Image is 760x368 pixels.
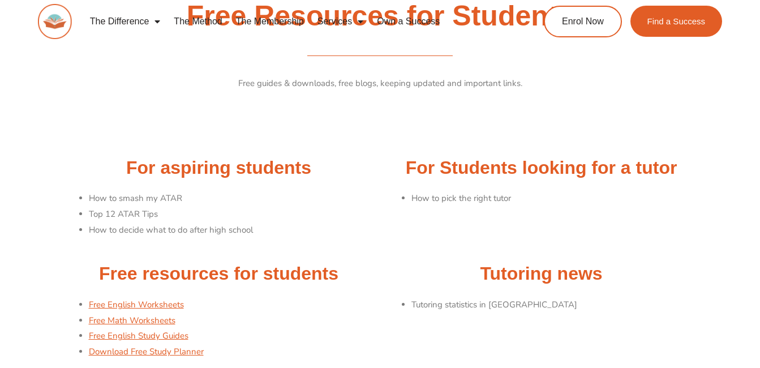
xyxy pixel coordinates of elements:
[311,8,370,35] a: Services
[89,315,175,326] a: Free Math Worksheets
[89,222,375,238] li: How to decide what to do after high school
[229,8,311,35] a: The Membership
[370,8,446,35] a: Own a Success
[411,191,697,207] li: How to pick the right tutor
[386,262,697,286] h2: Tutoring news
[89,207,375,222] li: Top 12 ATAR Tips
[63,156,375,180] h2: For aspiring students
[647,17,705,25] span: Find a Success
[83,8,168,35] a: The Difference
[89,191,375,207] li: How to smash my ATAR
[411,297,697,313] li: Tutoring statistics in [GEOGRAPHIC_DATA]
[630,6,722,37] a: Find a Success
[167,8,229,35] a: The Method
[83,8,505,35] nav: Menu
[89,299,184,310] a: Free English Worksheets
[89,330,188,341] a: Free English Study Guides
[63,262,375,286] h2: Free resources for students
[89,346,204,357] a: Download Free Study Planner
[562,17,604,26] span: Enrol Now
[544,6,622,37] a: Enrol Now
[63,76,697,92] p: Free guides & downloads, free blogs, keeping updated and important links.
[386,156,697,180] h2: For Students looking for a tutor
